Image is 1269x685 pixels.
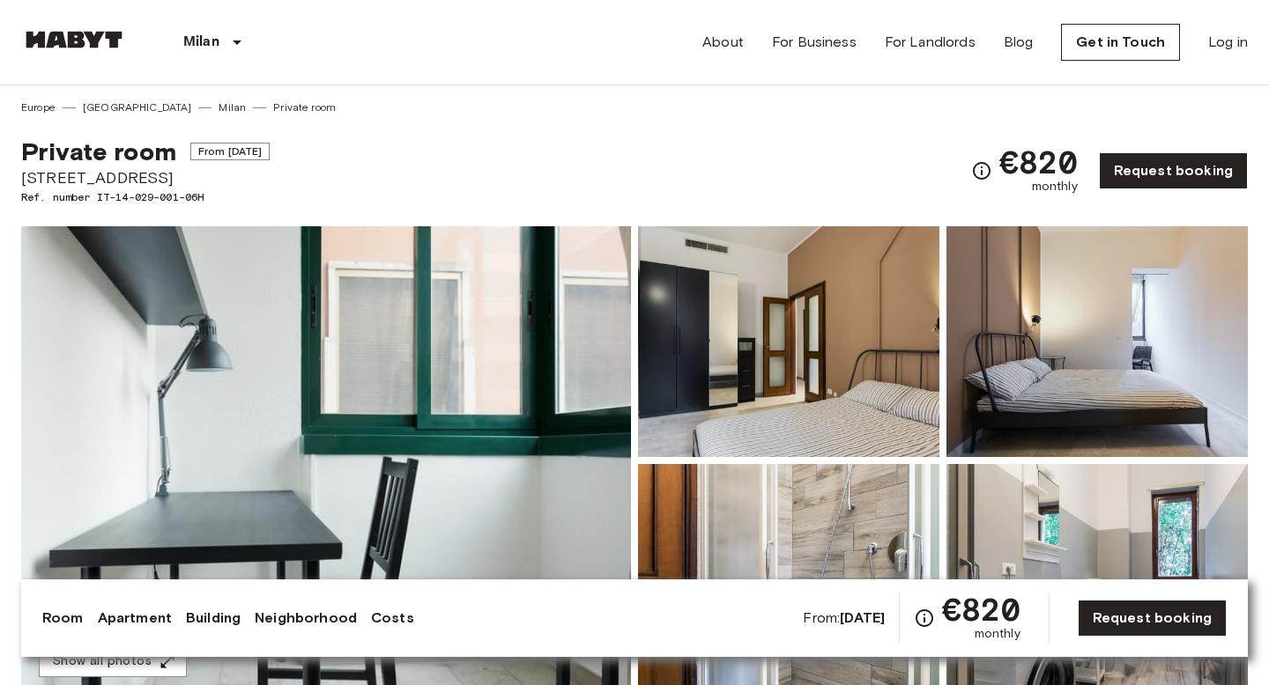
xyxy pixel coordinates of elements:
[21,31,127,48] img: Habyt
[183,32,219,53] p: Milan
[186,608,241,629] a: Building
[21,166,270,189] span: [STREET_ADDRESS]
[273,99,336,115] a: Private room
[1208,32,1248,53] a: Log in
[21,189,270,205] span: Ref. number IT-14-029-001-06H
[255,608,357,629] a: Neighborhood
[1099,152,1248,189] a: Request booking
[638,226,939,457] img: Picture of unit IT-14-029-001-06H
[1032,178,1078,195] span: monthly
[1061,24,1180,61] a: Get in Touch
[98,608,172,629] a: Apartment
[21,99,56,115] a: Europe
[1078,600,1227,637] a: Request booking
[772,32,857,53] a: For Business
[42,608,84,629] a: Room
[942,593,1020,625] span: €820
[83,99,192,115] a: [GEOGRAPHIC_DATA]
[371,608,414,629] a: Costs
[803,608,885,628] span: From:
[971,160,992,181] svg: Check cost overview for full price breakdown. Please note that discounts apply to new joiners onl...
[946,226,1248,457] img: Picture of unit IT-14-029-001-06H
[702,32,744,53] a: About
[840,609,885,626] b: [DATE]
[39,645,187,678] button: Show all photos
[885,32,976,53] a: For Landlords
[975,625,1020,643] span: monthly
[219,99,246,115] a: Milan
[21,136,176,166] span: Private room
[999,146,1078,178] span: €820
[190,143,271,160] span: From [DATE]
[914,608,935,629] svg: Check cost overview for full price breakdown. Please note that discounts apply to new joiners onl...
[1004,32,1034,53] a: Blog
